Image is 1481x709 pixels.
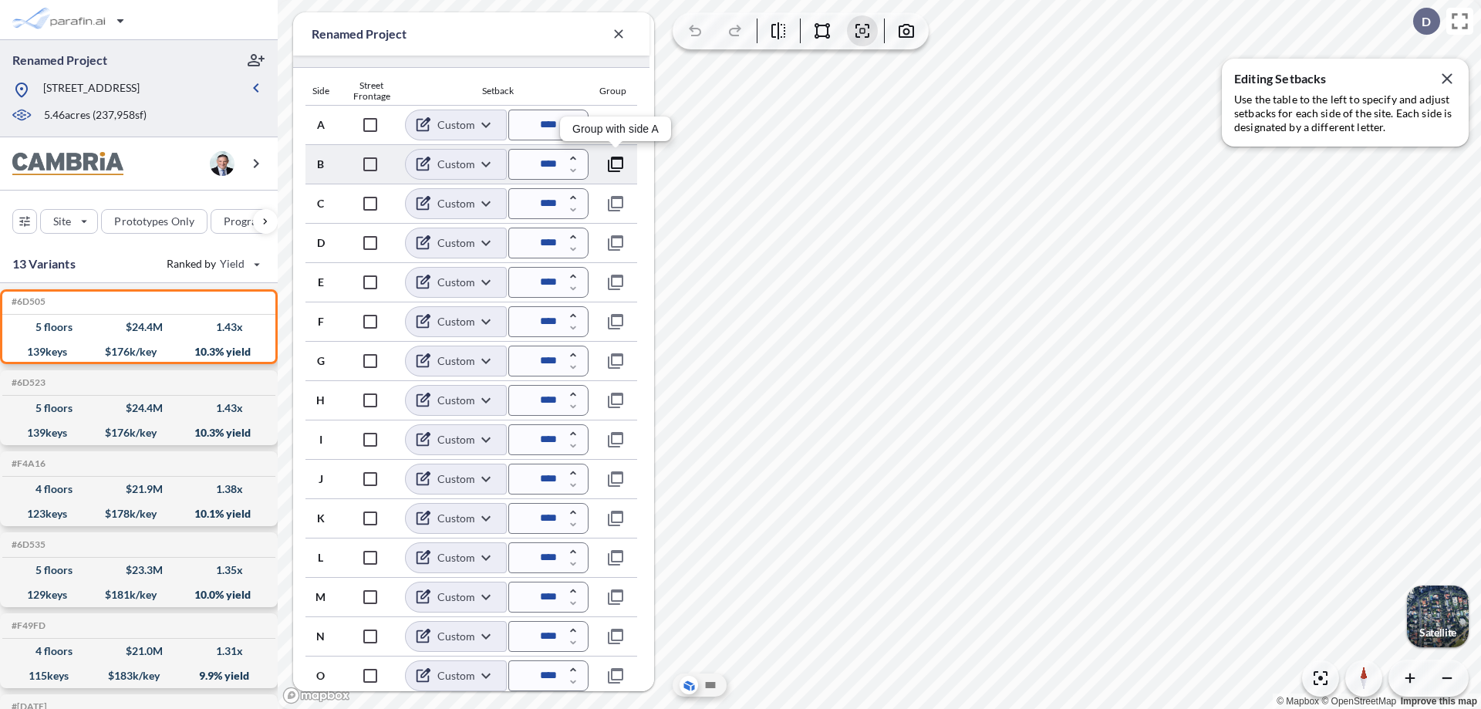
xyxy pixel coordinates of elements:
button: Program [211,209,294,234]
div: Custom [405,345,507,377]
p: Custom [437,117,475,133]
button: Aerial View [680,676,698,694]
button: Site Plan [701,676,720,694]
div: I [305,434,336,445]
p: Renamed Project [12,52,107,69]
p: Use the table to the left to specify and adjust setbacks for each side of the site. Each side is ... [1234,93,1456,134]
div: A [305,120,336,130]
div: Custom [405,306,507,338]
div: K [305,513,336,524]
a: Mapbox homepage [282,687,350,704]
button: Site [40,209,98,234]
p: Group with side A [572,123,659,135]
div: Custom [405,502,507,535]
div: J [305,474,336,484]
div: C [305,198,336,209]
div: Custom [405,542,507,574]
p: [STREET_ADDRESS] [43,80,140,100]
img: BrandImage [12,152,123,176]
p: Program [224,214,267,229]
div: H [305,395,336,406]
div: O [305,670,336,681]
div: Custom [405,620,507,653]
a: OpenStreetMap [1321,696,1396,707]
p: Renamed Project [312,25,471,43]
button: Prototypes Only [101,209,207,234]
p: Custom [437,314,475,329]
div: Custom [405,424,507,456]
p: D [1422,15,1431,29]
p: Editing Setbacks [1234,71,1456,86]
p: Custom [437,589,475,605]
h5: Click to copy the code [8,458,46,469]
div: Custom [405,187,507,220]
p: Custom [437,157,475,172]
p: Custom [437,196,475,211]
div: Custom [405,109,507,141]
div: Street Frontage [336,80,407,102]
img: user logo [210,151,234,176]
div: B [305,159,336,170]
p: Custom [437,550,475,566]
h5: Click to copy the code [8,539,46,550]
p: 13 Variants [12,255,76,273]
div: D [305,238,336,248]
div: M [305,592,336,603]
h5: Click to copy the code [8,296,46,307]
div: Custom [405,463,507,495]
img: Switcher Image [1407,586,1469,647]
p: Satellite [1419,626,1456,639]
div: Custom [405,384,507,417]
p: Custom [437,393,475,408]
div: G [305,356,336,366]
div: L [305,552,336,563]
p: Custom [437,275,475,290]
p: Prototypes Only [114,214,194,229]
span: Yield [220,256,245,272]
p: Custom [437,353,475,369]
p: 5.46 acres ( 237,958 sf) [44,107,147,124]
a: Improve this map [1401,696,1477,707]
div: Custom [405,266,507,299]
div: Setback [407,86,589,96]
button: Switcher ImageSatellite [1407,586,1469,647]
div: Custom [405,581,507,613]
div: Side [305,86,336,96]
p: Custom [437,432,475,447]
div: Custom [405,148,507,181]
div: F [305,316,336,327]
div: Custom [405,660,507,692]
p: Custom [437,235,475,251]
div: N [305,631,336,642]
p: Custom [437,668,475,684]
a: Mapbox [1277,696,1319,707]
h5: Click to copy the code [8,620,46,631]
div: Custom [405,227,507,259]
button: Ranked by Yield [154,252,270,276]
p: Custom [437,471,475,487]
p: Site [53,214,71,229]
p: Custom [437,511,475,526]
h5: Click to copy the code [8,377,46,388]
div: Group [589,86,637,96]
p: Custom [437,629,475,644]
div: E [305,277,336,288]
